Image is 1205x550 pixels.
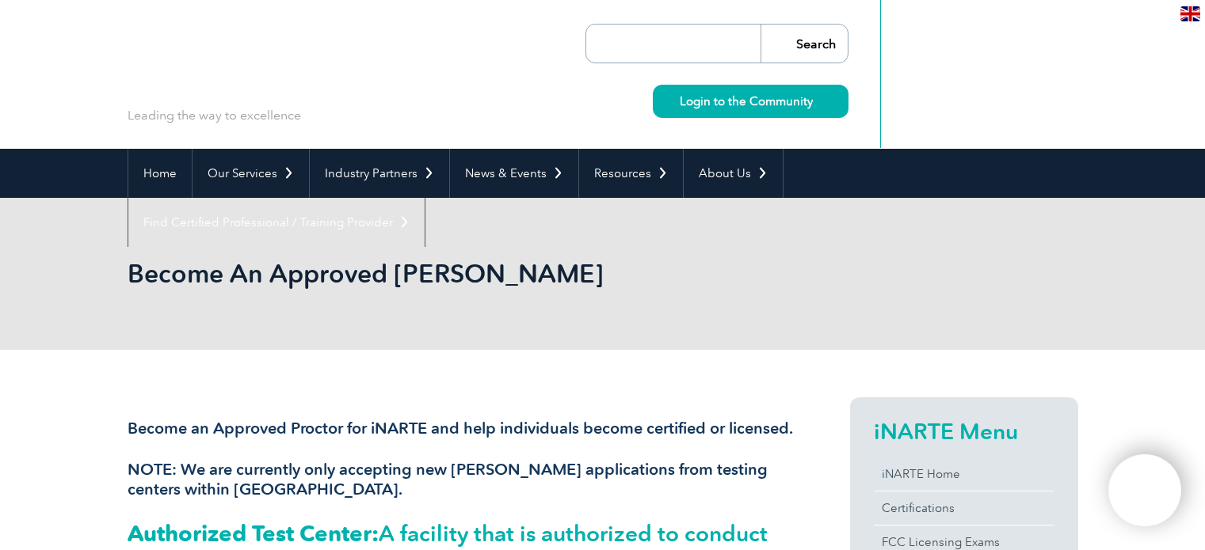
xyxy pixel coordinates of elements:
p: Leading the way to excellence [128,107,301,124]
h3: Become an Approved Proctor for iNARTE and help individuals become certified or licensed. [128,419,793,438]
a: Login to the Community [653,85,848,118]
a: Certifications [874,491,1054,525]
a: News & Events [450,149,578,198]
strong: Authorized Test Center: [128,520,379,547]
a: Our Services [193,149,309,198]
h2: iNARTE Menu [874,419,1054,444]
a: About Us [684,149,783,198]
a: Industry Partners [310,149,449,198]
img: svg+xml;nitro-empty-id=MzU0OjIyMw==-1;base64,PHN2ZyB2aWV3Qm94PSIwIDAgMTEgMTEiIHdpZHRoPSIxMSIgaGVp... [813,97,822,105]
img: svg+xml;nitro-empty-id=OTIzOjExNg==-1;base64,PHN2ZyB2aWV3Qm94PSIwIDAgNDAwIDQwMCIgd2lkdGg9IjQwMCIg... [1125,471,1165,510]
h3: NOTE: We are currently only accepting new [PERSON_NAME] applications from testing centers within ... [128,460,793,499]
a: Home [128,149,192,198]
a: iNARTE Home [874,457,1054,491]
img: en [1180,6,1200,21]
h2: Become An Approved [PERSON_NAME] [128,261,793,286]
input: Search [761,25,848,63]
a: Find Certified Professional / Training Provider [128,198,425,247]
a: Resources [579,149,683,198]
